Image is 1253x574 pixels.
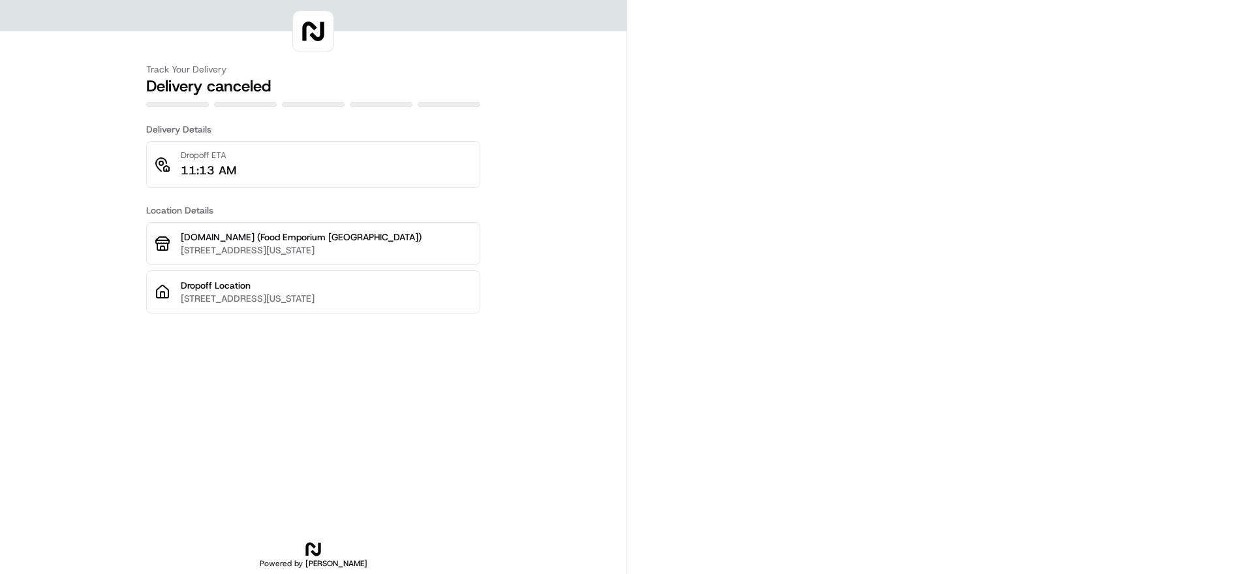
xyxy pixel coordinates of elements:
p: Dropoff ETA [181,150,236,161]
p: 11:13 AM [181,161,236,180]
p: [STREET_ADDRESS][US_STATE] [181,244,472,257]
span: [PERSON_NAME] [305,558,367,569]
p: Dropoff Location [181,279,472,292]
p: [DOMAIN_NAME] (Food Emporium [GEOGRAPHIC_DATA]) [181,231,472,244]
h3: Delivery Details [146,123,480,136]
h3: Location Details [146,204,480,217]
p: [STREET_ADDRESS][US_STATE] [181,292,472,305]
h2: Delivery canceled [146,76,480,97]
h3: Track Your Delivery [146,63,480,76]
h2: Powered by [260,558,367,569]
